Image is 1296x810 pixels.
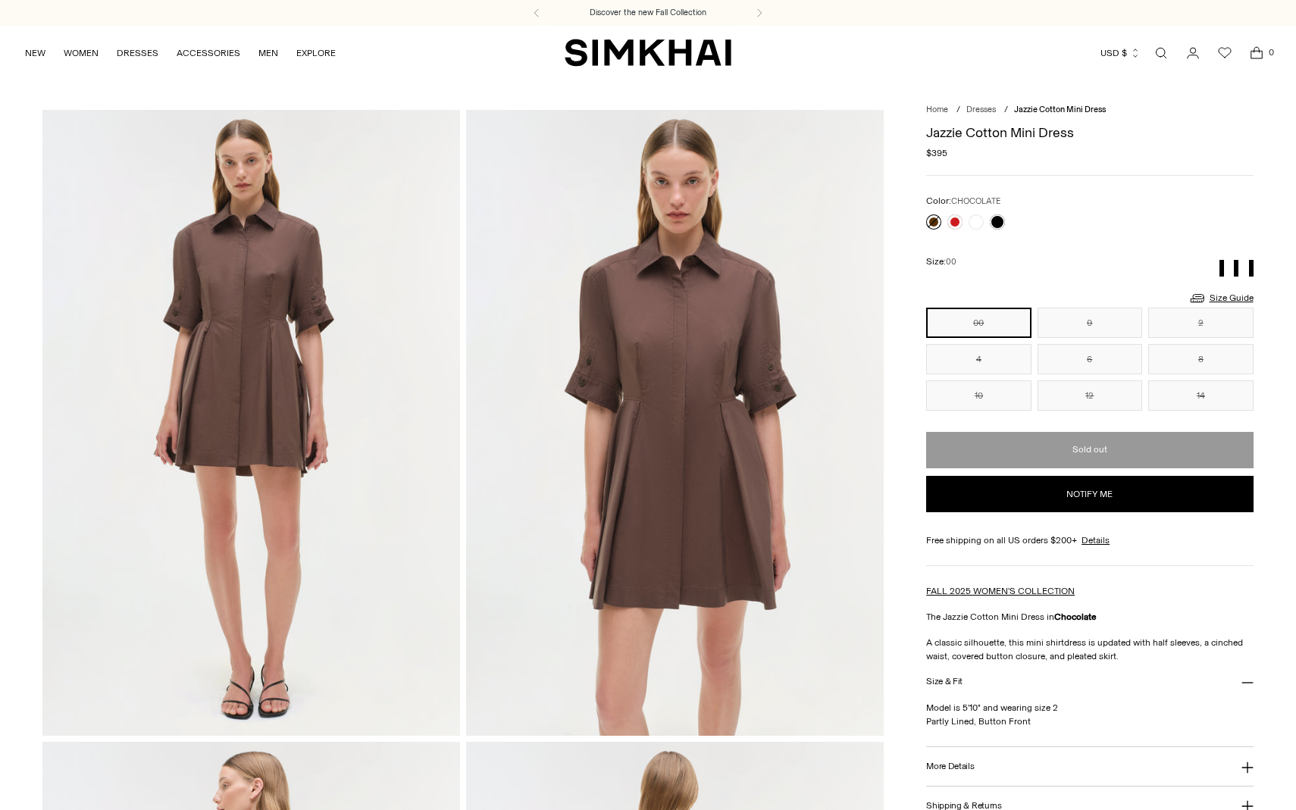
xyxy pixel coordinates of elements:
a: WOMEN [64,36,99,70]
button: 10 [926,380,1031,411]
h3: Size & Fit [926,677,963,686]
span: Jazzie Cotton Mini Dress [1014,105,1106,114]
button: Notify me [926,476,1253,512]
a: Wishlist [1210,38,1240,68]
a: Open cart modal [1241,38,1272,68]
span: 0 [1264,45,1278,59]
a: Discover the new Fall Collection [590,7,706,19]
a: DRESSES [117,36,158,70]
a: FALL 2025 WOMEN'S COLLECTION [926,586,1075,596]
p: A classic silhouette, this mini shirtdress is updated with half sleeves, a cinched waist, covered... [926,636,1253,663]
a: Details [1082,533,1110,547]
div: / [1004,104,1008,117]
span: 00 [946,257,956,267]
button: 00 [926,308,1031,338]
label: Size: [926,255,956,269]
a: ACCESSORIES [177,36,240,70]
strong: Chocolate [1054,611,1097,622]
p: The Jazzie Cotton Mini Dress in [926,610,1253,624]
p: Model is 5'10" and wearing size 2 Partly Lined, Button Front [926,701,1253,728]
button: 14 [1148,380,1253,411]
button: More Details [926,747,1253,786]
h1: Jazzie Cotton Mini Dress [926,126,1253,139]
button: 2 [1148,308,1253,338]
a: Home [926,105,948,114]
a: NEW [25,36,45,70]
span: $395 [926,146,947,160]
a: Dresses [966,105,996,114]
img: Jazzie Cotton Mini Dress [42,110,460,736]
button: USD $ [1100,36,1141,70]
div: Free shipping on all US orders $200+ [926,533,1253,547]
button: 4 [926,344,1031,374]
button: 8 [1148,344,1253,374]
button: 0 [1038,308,1142,338]
button: 6 [1038,344,1142,374]
h3: More Details [926,762,974,771]
span: CHOCOLATE [951,196,1000,206]
a: SIMKHAI [565,38,731,67]
a: Open search modal [1146,38,1176,68]
div: / [956,104,960,117]
img: Jazzie Cotton Mini Dress [466,110,884,736]
a: EXPLORE [296,36,336,70]
nav: breadcrumbs [926,104,1253,117]
label: Color: [926,194,1000,208]
a: Size Guide [1188,289,1254,308]
button: 12 [1038,380,1142,411]
a: MEN [258,36,278,70]
a: Go to the account page [1178,38,1208,68]
button: Size & Fit [926,663,1253,702]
